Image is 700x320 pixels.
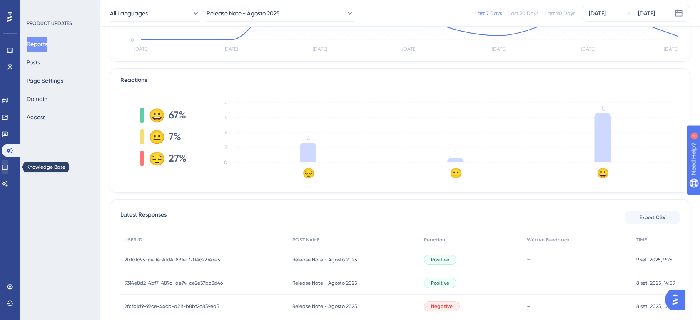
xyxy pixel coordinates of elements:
[27,55,40,70] button: Posts
[636,256,673,263] span: 9 set. 2025, 9:25
[207,8,280,18] span: Release Note - Agosto 2025
[224,46,238,52] tspan: [DATE]
[527,256,628,263] div: -
[223,100,227,106] tspan: 12
[20,2,52,12] span: Need Help?
[27,20,72,27] div: PRODUCT UPDATES
[27,73,63,88] button: Page Settings
[431,280,449,286] span: Positive
[27,110,45,125] button: Access
[664,46,678,52] tspan: [DATE]
[125,236,142,243] span: USER ID
[638,8,655,18] div: [DATE]
[527,302,628,310] div: -
[120,75,680,85] div: Reactions
[125,280,223,286] span: 9314e8d2-4bf7-489d-ae74-ce2e37bc3d46
[589,8,606,18] div: [DATE]
[402,46,416,52] tspan: [DATE]
[475,10,502,17] div: Last 7 Days
[292,236,319,243] span: POST NAME
[27,91,47,106] button: Domain
[508,10,538,17] div: Last 30 Days
[58,4,60,11] div: 4
[492,46,506,52] tspan: [DATE]
[454,149,456,157] tspan: 1
[131,37,134,43] tspan: 0
[110,5,200,22] button: All Languages
[431,256,449,263] span: Positive
[545,10,575,17] div: Last 90 Days
[665,287,690,312] iframe: UserGuiding AI Assistant Launcher
[125,303,219,310] span: 2fcfb1d9-92ce-44cb-a21f-b8bf2c839ea5
[149,108,162,122] div: 😀
[149,130,162,143] div: 😐
[225,115,227,121] tspan: 9
[600,104,606,112] tspan: 10
[527,279,628,287] div: -
[625,211,680,224] button: Export CSV
[302,167,315,179] text: 😔
[636,280,675,286] span: 8 set. 2025, 14:59
[169,108,186,122] span: 67%
[207,5,354,22] button: Release Note - Agosto 2025
[597,167,609,179] text: 😀
[450,167,462,179] text: 😐
[636,303,675,310] span: 8 set. 2025, 12:49
[640,214,666,221] span: Export CSV
[149,152,162,165] div: 😔
[27,37,47,52] button: Reports
[224,160,227,165] tspan: 0
[292,256,357,263] span: Release Note - Agosto 2025
[225,145,227,150] tspan: 3
[169,152,187,165] span: 27%
[313,46,327,52] tspan: [DATE]
[120,210,167,225] span: Latest Responses
[292,303,357,310] span: Release Note - Agosto 2025
[581,46,595,52] tspan: [DATE]
[636,236,647,243] span: TIME
[424,236,445,243] span: Reaction
[292,280,357,286] span: Release Note - Agosto 2025
[110,8,148,18] span: All Languages
[125,256,220,263] span: 2fda1c95-c40e-4fd4-831e-7704c22747e5
[134,46,148,52] tspan: [DATE]
[527,236,570,243] span: Written Feedback
[225,130,227,135] tspan: 6
[431,303,453,310] span: Negative
[169,130,181,143] span: 7%
[306,134,310,142] tspan: 4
